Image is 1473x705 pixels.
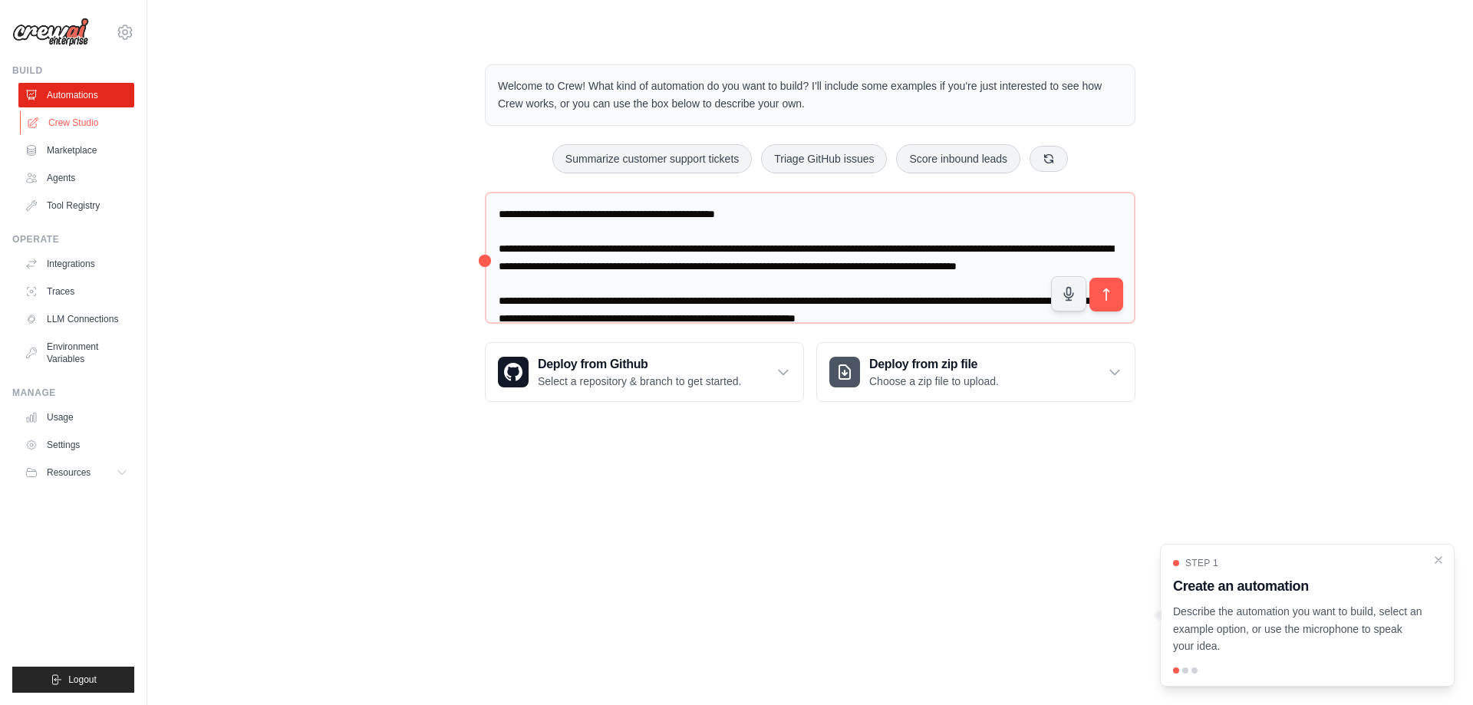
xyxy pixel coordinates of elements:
[896,144,1020,173] button: Score inbound leads
[12,387,134,399] div: Manage
[20,110,136,135] a: Crew Studio
[1173,575,1423,597] h3: Create an automation
[1432,554,1445,566] button: Close walkthrough
[18,252,134,276] a: Integrations
[538,355,741,374] h3: Deploy from Github
[1185,557,1218,569] span: Step 1
[18,433,134,457] a: Settings
[18,166,134,190] a: Agents
[869,374,999,389] p: Choose a zip file to upload.
[47,466,91,479] span: Resources
[869,355,999,374] h3: Deploy from zip file
[552,144,752,173] button: Summarize customer support tickets
[12,667,134,693] button: Logout
[1173,603,1423,655] p: Describe the automation you want to build, select an example option, or use the microphone to spe...
[12,18,89,47] img: Logo
[18,193,134,218] a: Tool Registry
[18,307,134,331] a: LLM Connections
[498,77,1122,113] p: Welcome to Crew! What kind of automation do you want to build? I'll include some examples if you'...
[18,460,134,485] button: Resources
[18,279,134,304] a: Traces
[18,138,134,163] a: Marketplace
[18,405,134,430] a: Usage
[12,233,134,245] div: Operate
[12,64,134,77] div: Build
[68,674,97,686] span: Logout
[538,374,741,389] p: Select a repository & branch to get started.
[761,144,887,173] button: Triage GitHub issues
[1396,631,1473,705] iframe: Chat Widget
[18,334,134,371] a: Environment Variables
[18,83,134,107] a: Automations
